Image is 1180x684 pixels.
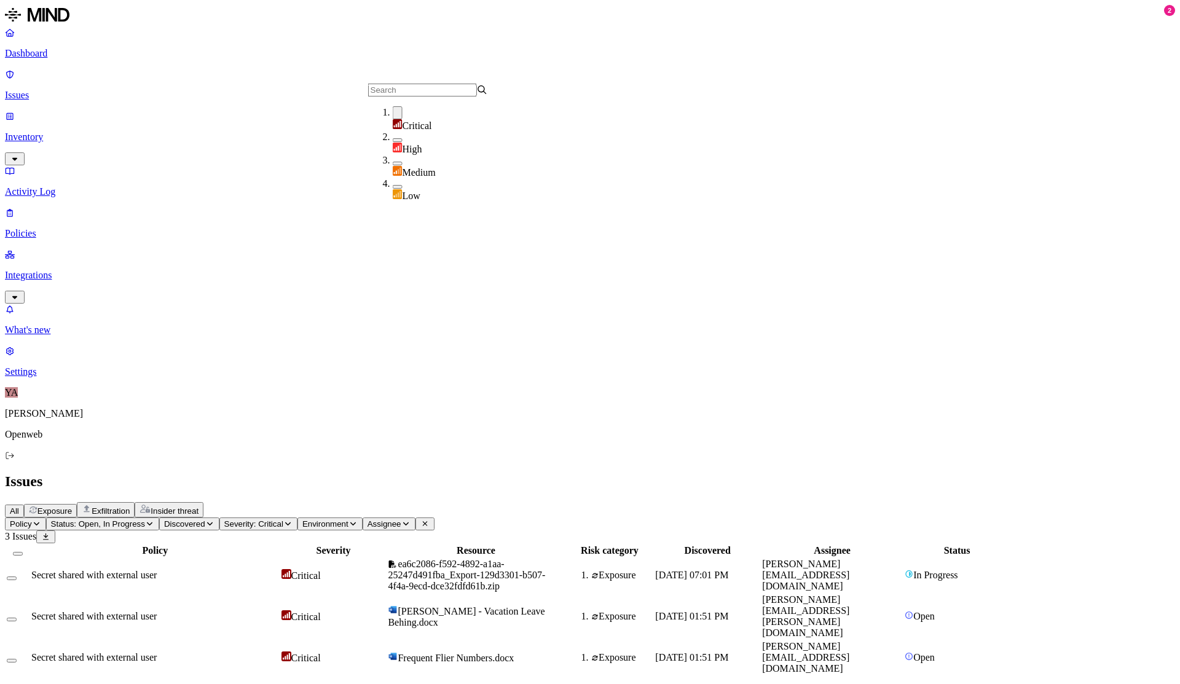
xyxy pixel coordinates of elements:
[762,641,849,674] span: [PERSON_NAME][EMAIL_ADDRESS][DOMAIN_NAME]
[281,545,386,556] div: Severity
[913,611,935,621] span: Open
[51,519,145,529] span: Status: Open, In Progress
[905,652,913,661] img: status-open.svg
[7,659,17,662] button: Select row
[5,5,1175,27] a: MIND
[281,610,291,620] img: severity-critical.svg
[905,570,913,578] img: status-in-progress.svg
[388,545,564,556] div: Resource
[5,27,1175,59] a: Dashboard
[591,652,653,663] div: Exposure
[398,653,514,663] span: Frequent Flier Numbers.docx
[291,570,321,581] span: Critical
[388,606,545,627] span: [PERSON_NAME] - Vacation Leave Behing.docx
[10,506,19,516] span: All
[5,473,1175,490] h2: Issues
[368,84,477,96] input: Search
[5,429,1175,440] p: Openweb
[5,111,1175,163] a: Inventory
[393,119,403,129] img: severity-critical.svg
[5,228,1175,239] p: Policies
[388,651,398,661] img: microsoft-word.svg
[5,249,1175,302] a: Integrations
[281,569,291,579] img: severity-critical.svg
[655,545,760,556] div: Discovered
[92,506,130,516] span: Exfiltration
[913,652,935,662] span: Open
[368,519,401,529] span: Assignee
[5,387,18,398] span: YA
[913,570,958,580] span: In Progress
[7,618,17,621] button: Select row
[5,304,1175,336] a: What's new
[655,611,728,621] span: [DATE] 01:51 PM
[403,120,432,131] span: Critical
[655,652,728,662] span: [DATE] 01:51 PM
[5,531,36,541] span: 3 Issues
[37,506,72,516] span: Exposure
[5,48,1175,59] p: Dashboard
[10,519,32,529] span: Policy
[302,519,348,529] span: Environment
[151,506,199,516] span: Insider threat
[1164,5,1175,16] div: 2
[591,611,653,622] div: Exposure
[5,366,1175,377] p: Settings
[31,545,279,556] div: Policy
[5,90,1175,101] p: Issues
[762,545,902,556] div: Assignee
[403,167,436,178] span: Medium
[5,69,1175,101] a: Issues
[5,186,1175,197] p: Activity Log
[393,143,403,152] img: severity-high.svg
[393,166,403,176] img: severity-medium.svg
[388,559,545,591] span: ea6c2086-f592-4892-a1aa-25247d491fba_Export-129d3301-b507-4f4a-9ecd-dce32fdfd61b.zip
[291,653,321,663] span: Critical
[388,605,398,615] img: microsoft-word.svg
[13,552,23,556] button: Select all
[403,144,422,154] span: High
[164,519,205,529] span: Discovered
[762,559,849,591] span: [PERSON_NAME][EMAIL_ADDRESS][DOMAIN_NAME]
[905,611,913,619] img: status-open.svg
[5,165,1175,197] a: Activity Log
[281,651,291,661] img: severity-critical.svg
[291,611,321,622] span: Critical
[5,270,1175,281] p: Integrations
[5,345,1175,377] a: Settings
[591,570,653,581] div: Exposure
[393,189,403,199] img: severity-low.svg
[5,132,1175,143] p: Inventory
[905,545,1009,556] div: Status
[31,611,157,621] span: Secret shared with external user
[762,594,849,638] span: [PERSON_NAME][EMAIL_ADDRESS][PERSON_NAME][DOMAIN_NAME]
[224,519,283,529] span: Severity: Critical
[31,570,157,580] span: Secret shared with external user
[7,576,17,580] button: Select row
[403,191,420,201] span: Low
[567,545,653,556] div: Risk category
[31,652,157,662] span: Secret shared with external user
[5,324,1175,336] p: What's new
[5,207,1175,239] a: Policies
[655,570,728,580] span: [DATE] 07:01 PM
[5,5,69,25] img: MIND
